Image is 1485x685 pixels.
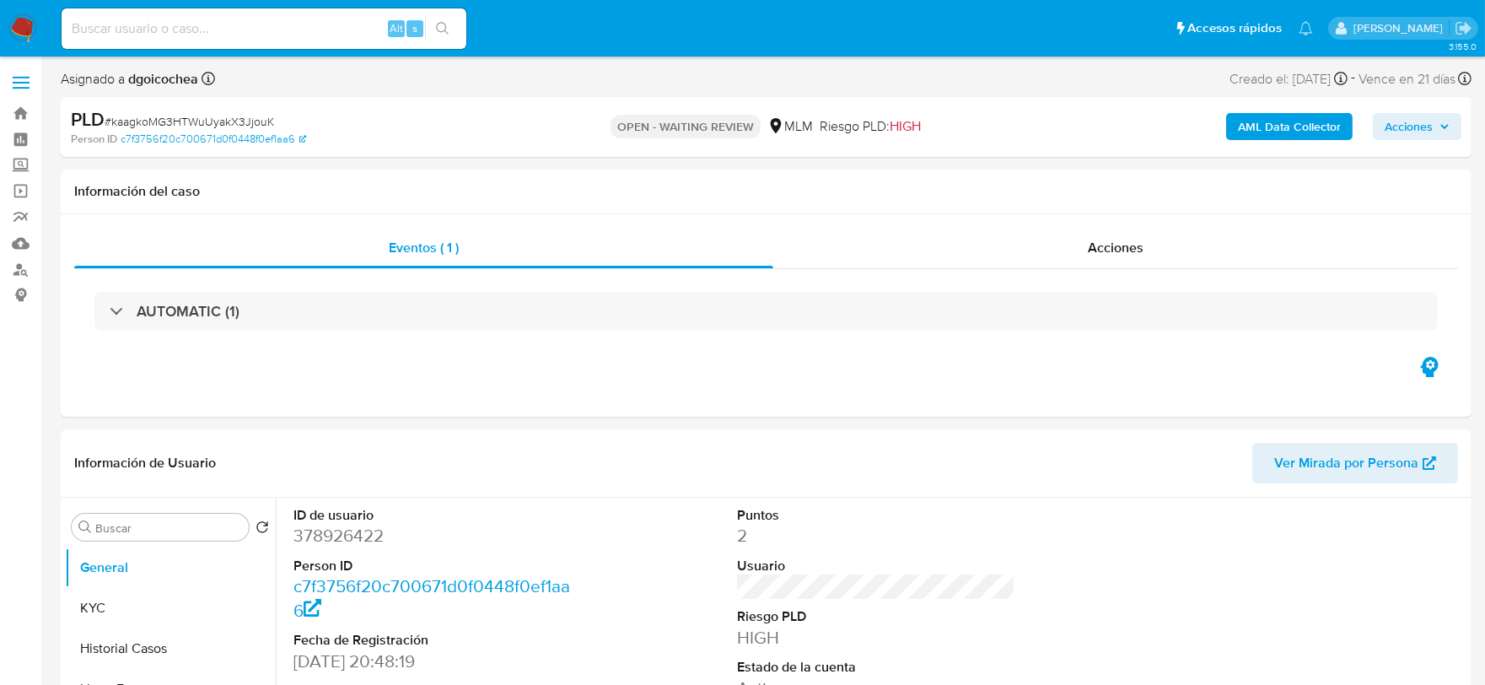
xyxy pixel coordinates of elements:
button: search-icon [425,17,460,40]
b: PLD [71,105,105,132]
dd: 378926422 [293,524,573,547]
input: Buscar [95,520,242,536]
dt: Puntos [737,506,1016,525]
div: AUTOMATIC (1) [94,292,1438,331]
h1: Información de Usuario [74,455,216,472]
dt: Person ID [293,557,573,575]
b: Person ID [71,132,117,147]
span: Eventos ( 1 ) [389,238,459,257]
dt: Usuario [737,557,1016,575]
b: AML Data Collector [1238,113,1341,140]
span: Ver Mirada por Persona [1274,443,1418,483]
p: OPEN - WAITING REVIEW [611,115,761,138]
span: Vence en 21 días [1359,70,1455,89]
a: c7f3756f20c700671d0f0448f0ef1aa6 [293,574,570,622]
dt: ID de usuario [293,506,573,525]
button: KYC [65,588,276,628]
b: dgoicochea [125,69,198,89]
span: Riesgo PLD: [820,117,921,136]
dt: Fecha de Registración [293,631,573,650]
span: - [1351,67,1355,90]
button: AML Data Collector [1226,113,1353,140]
p: dalia.goicochea@mercadolibre.com.mx [1353,20,1449,36]
span: Alt [390,20,403,36]
dd: [DATE] 20:48:19 [293,650,573,673]
span: s [412,20,417,36]
button: Buscar [78,520,92,534]
dd: 2 [737,524,1016,547]
h1: Información del caso [74,183,1458,200]
button: Historial Casos [65,628,276,669]
a: c7f3756f20c700671d0f0448f0ef1aa6 [121,132,306,147]
button: Volver al orden por defecto [256,520,269,539]
span: Acciones [1088,238,1143,257]
h3: AUTOMATIC (1) [137,302,239,321]
span: # kaagkoMG3HTWuUyakX3JjouK [105,113,274,130]
div: MLM [767,117,813,136]
dd: HIGH [737,626,1016,650]
button: General [65,547,276,588]
div: Creado el: [DATE] [1229,67,1348,90]
dt: Riesgo PLD [737,607,1016,626]
button: Acciones [1373,113,1461,140]
span: Asignado a [61,70,198,89]
span: Acciones [1385,113,1433,140]
span: HIGH [890,116,921,136]
a: Salir [1455,19,1472,37]
input: Buscar usuario o caso... [62,18,466,40]
a: Notificaciones [1299,21,1313,35]
dt: Estado de la cuenta [737,658,1016,677]
button: Ver Mirada por Persona [1252,443,1458,483]
span: Accesos rápidos [1187,19,1282,37]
